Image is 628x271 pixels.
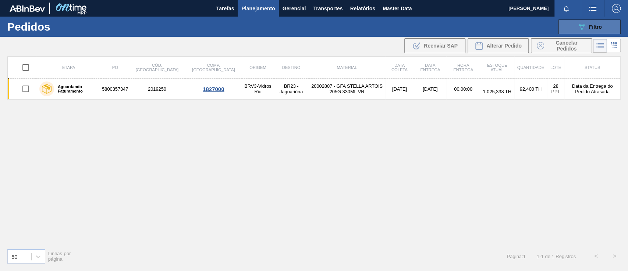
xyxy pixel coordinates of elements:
span: Cancelar Pedidos [547,40,586,52]
label: Aguardando Faturamento [54,84,98,93]
td: [DATE] [385,79,414,100]
span: Lote [550,65,561,70]
button: Filtro [558,20,621,34]
td: 5800357347 [101,79,129,100]
span: Origem [249,65,266,70]
div: 1827000 [186,86,241,92]
h1: Pedidos [7,22,115,31]
td: 00:00:00 [446,79,480,100]
button: < [587,247,605,265]
span: Tarefas [216,4,234,13]
img: Logout [612,4,621,13]
td: BRV3-Vidros Rio [242,79,274,100]
td: 20002807 - GFA STELLA ARTOIS 205G 330ML VR [309,79,385,100]
span: PO [112,65,118,70]
td: BR23 - Jaguariúna [274,79,309,100]
div: Visão em Cards [607,39,621,53]
td: [DATE] [414,79,446,100]
span: Relatórios [350,4,375,13]
span: Gerencial [283,4,306,13]
button: Cancelar Pedidos [531,38,592,53]
span: Hora Entrega [453,63,473,72]
span: Destino [282,65,301,70]
div: 50 [11,253,18,260]
button: Notificações [554,3,578,14]
span: Reenviar SAP [424,43,458,49]
span: 1 - 1 de 1 Registros [537,254,576,259]
span: Master Data [383,4,412,13]
span: Status [585,65,600,70]
td: 28 PPL [547,79,564,100]
span: Alterar Pedido [486,43,522,49]
span: 1.025,338 TH [483,89,511,94]
span: Filtro [589,24,602,30]
button: > [605,247,624,265]
span: Data entrega [420,63,440,72]
span: Página : 1 [507,254,525,259]
td: 92,400 TH [514,79,547,100]
div: Visão em Lista [593,39,607,53]
div: Alterar Pedido [468,38,529,53]
span: Linhas por página [48,251,71,262]
span: Cód. [GEOGRAPHIC_DATA] [136,63,178,72]
span: Transportes [313,4,343,13]
span: Quantidade [517,65,544,70]
div: Cancelar Pedidos em Massa [531,38,592,53]
span: Planejamento [241,4,275,13]
span: Data coleta [391,63,408,72]
td: 2019250 [129,79,185,100]
span: Etapa [62,65,75,70]
span: Material [337,65,357,70]
a: Aguardando Faturamento58003573472019250BRV3-Vidros RioBR23 - Jaguariúna20002807 - GFA STELLA ARTO... [8,79,621,100]
img: userActions [588,4,597,13]
div: Reenviar SAP [404,38,465,53]
span: Estoque atual [487,63,507,72]
td: Data da Entrega do Pedido Atrasada [564,79,621,100]
img: TNhmsLtSVTkK8tSr43FrP2fwEKptu5GPRR3wAAAABJRU5ErkJggg== [10,5,45,12]
span: Comp. [GEOGRAPHIC_DATA] [192,63,235,72]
